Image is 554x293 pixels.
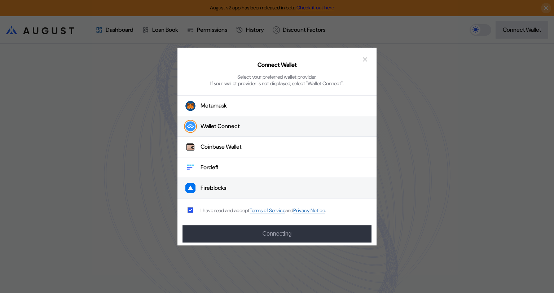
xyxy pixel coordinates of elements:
[201,207,326,214] div: I have read and accept .
[201,123,240,130] div: Wallet Connect
[185,183,195,193] img: Fireblocks
[201,164,219,171] div: Fordefi
[201,143,242,151] div: Coinbase Wallet
[258,61,297,69] h2: Connect Wallet
[285,207,293,214] span: and
[177,157,377,178] button: FordefiFordefi
[177,137,377,157] button: Coinbase WalletCoinbase Wallet
[185,162,195,172] img: Fordefi
[210,80,344,87] div: If your wallet provider is not displayed, select "Wallet Connect".
[177,116,377,137] button: Wallet Connect
[201,184,226,192] div: Fireblocks
[293,207,325,214] a: Privacy Notice
[183,225,371,242] button: Connecting
[250,207,285,214] a: Terms of Service
[237,74,317,80] div: Select your preferred wallet provider.
[177,178,377,198] button: FireblocksFireblocks
[177,95,377,116] button: Metamask
[201,102,227,110] div: Metamask
[359,53,371,65] button: close modal
[185,142,195,152] img: Coinbase Wallet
